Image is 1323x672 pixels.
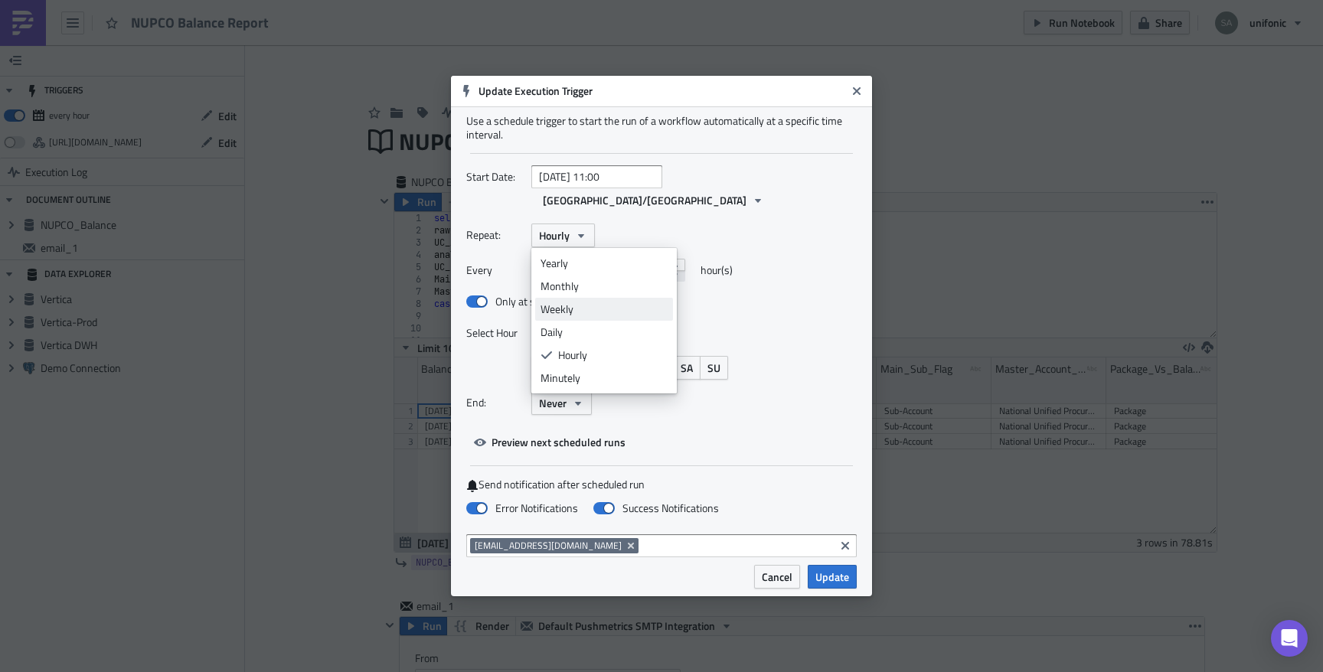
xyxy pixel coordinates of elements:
[535,188,772,212] button: [GEOGRAPHIC_DATA]/[GEOGRAPHIC_DATA]
[531,223,595,247] button: Hourly
[845,80,868,103] button: Close
[593,501,719,515] label: Success Notifications
[6,40,766,52] p: Please find the NUPCO Balance Report attached
[531,165,662,188] input: YYYY-MM-DD HH:mm
[539,227,570,243] span: Hourly
[466,391,524,414] label: End:
[541,256,668,271] div: Yearly
[466,295,592,308] label: Only at specific times
[539,395,567,411] span: Never
[815,569,849,585] span: Update
[762,569,792,585] span: Cancel
[466,501,578,515] label: Error Notifications
[808,565,857,589] button: Update
[466,165,524,188] label: Start Date:
[492,434,626,450] span: Preview next scheduled runs
[754,565,800,589] button: Cancel
[700,356,728,380] button: SU
[466,114,857,142] div: Use a schedule trigger to start the run of a workflow automatically at a specific time interval.
[466,430,633,454] button: Preview next scheduled runs
[6,6,766,18] p: Dear Team
[466,223,524,246] label: Repeat:
[681,360,693,376] span: SA
[541,325,668,340] div: Daily
[543,192,746,208] span: [GEOGRAPHIC_DATA]/[GEOGRAPHIC_DATA]
[479,84,846,98] h6: Update Execution Trigger
[707,360,720,376] span: SU
[475,540,622,552] span: [EMAIL_ADDRESS][DOMAIN_NAME]
[531,391,592,415] button: Never
[1271,620,1308,657] div: Open Intercom Messenger
[541,279,668,294] div: Monthly
[466,321,524,344] label: Select Hour
[466,478,857,492] label: Send notification after scheduled run
[836,537,854,555] button: Clear selected items
[541,370,668,386] div: Minutely
[673,356,701,380] button: SA
[701,259,733,282] span: hour(s)
[466,259,524,282] label: Every
[541,302,668,317] div: Weekly
[6,6,766,52] body: Rich Text Area. Press ALT-0 for help.
[625,538,639,553] button: Remove Tag
[558,347,668,363] div: Hourly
